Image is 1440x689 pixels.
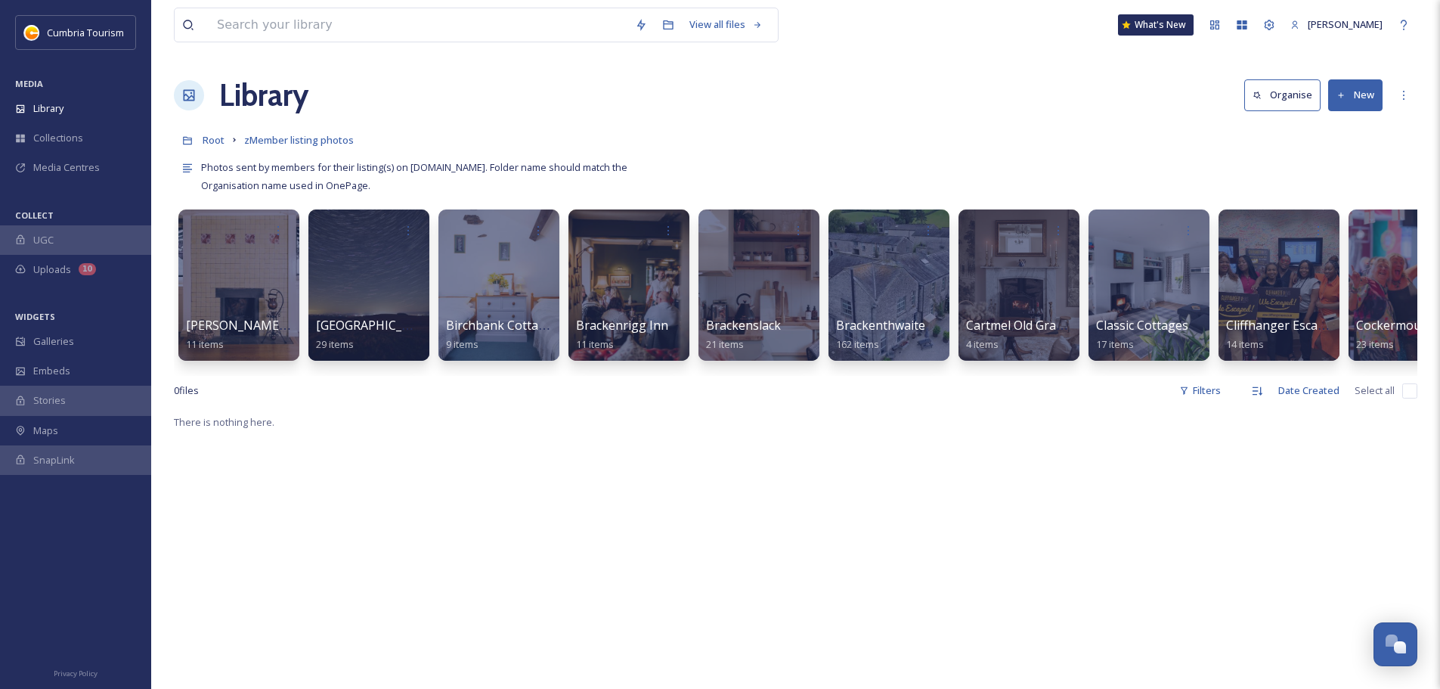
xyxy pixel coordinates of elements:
a: Classic Cottages17 items [1096,318,1188,351]
span: Galleries [33,334,74,349]
span: Cliffhanger Escape Rooms [1226,317,1374,334]
span: 0 file s [174,383,199,398]
a: Birchbank Cottage9 items [446,318,553,351]
span: Select all [1355,383,1395,398]
span: [PERSON_NAME] [1308,17,1383,31]
span: Cartmel Old Grammar [966,317,1089,334]
a: Root [203,131,225,149]
div: Filters [1172,376,1228,405]
div: Date Created [1271,376,1347,405]
button: Organise [1244,79,1321,110]
span: Brackenslack [706,317,781,334]
button: Open Chat [1373,622,1417,666]
a: What's New [1118,14,1194,36]
img: images.jpg [24,25,39,40]
span: Uploads [33,262,71,277]
a: Brackenslack21 items [706,318,781,351]
span: Classic Cottages [1096,317,1188,334]
a: Privacy Policy [54,663,98,681]
span: Embeds [33,364,70,378]
span: Photos sent by members for their listing(s) on [DOMAIN_NAME]. Folder name should match the Organi... [201,160,630,192]
a: Cartmel Old Grammar4 items [966,318,1089,351]
a: Library [219,73,308,118]
span: Stories [33,393,66,408]
span: WIDGETS [15,311,55,322]
span: COLLECT [15,209,54,221]
span: 23 items [1356,337,1394,351]
span: 4 items [966,337,999,351]
span: Privacy Policy [54,669,98,678]
span: There is nothing here. [174,415,274,429]
span: zMember listing photos [244,133,354,147]
a: Brackenrigg Inn11 items [576,318,668,351]
span: 29 items [316,337,354,351]
span: 14 items [1226,337,1264,351]
span: Collections [33,131,83,145]
a: [GEOGRAPHIC_DATA]29 items [316,318,438,351]
a: Brackenthwaite162 items [836,318,925,351]
span: 11 items [186,337,224,351]
span: 21 items [706,337,744,351]
span: Cumbria Tourism [47,26,124,39]
span: UGC [33,233,54,247]
input: Search your library [209,8,627,42]
span: Birchbank Cottage [446,317,553,334]
span: Brackenrigg Inn [576,317,668,334]
span: SnapLink [33,453,75,467]
span: [PERSON_NAME], The Arts & Crafts House [186,317,427,334]
div: 10 [79,263,96,275]
span: 162 items [836,337,879,351]
span: Library [33,101,63,116]
button: New [1328,79,1383,110]
span: Media Centres [33,160,100,175]
a: zMember listing photos [244,131,354,149]
span: Root [203,133,225,147]
a: View all files [682,10,770,39]
a: Cliffhanger Escape Rooms14 items [1226,318,1374,351]
a: [PERSON_NAME] [1283,10,1390,39]
span: MEDIA [15,78,43,89]
a: [PERSON_NAME], The Arts & Crafts House11 items [186,318,427,351]
span: 17 items [1096,337,1134,351]
span: [GEOGRAPHIC_DATA] [316,317,438,334]
span: Maps [33,424,58,438]
span: Brackenthwaite [836,317,925,334]
span: 11 items [576,337,614,351]
span: 9 items [446,337,478,351]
